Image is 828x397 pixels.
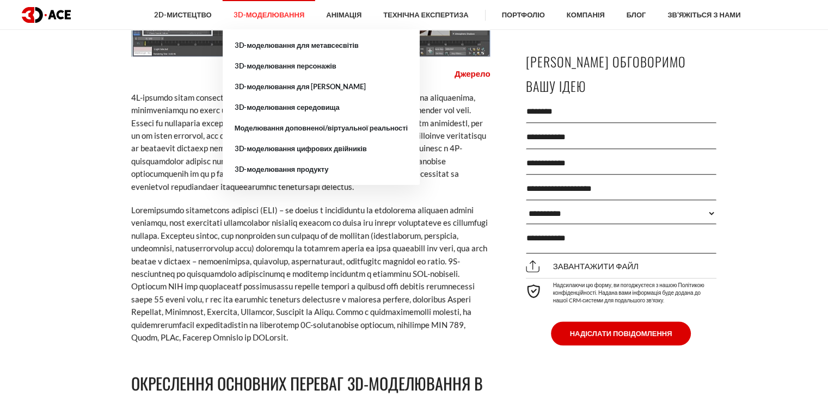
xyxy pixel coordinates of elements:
font: 3D-моделювання цифрових двійників [235,144,367,153]
a: 3D-моделювання середовища [223,97,420,117]
font: Компанія [567,10,605,19]
font: НАДІСЛАТИ ПОВІДОМЛЕННЯ [570,329,672,338]
font: Блог [627,10,646,19]
font: 3D-моделювання [234,10,304,19]
img: темний логотип [22,7,71,23]
font: 2D-мистецтво [154,10,211,19]
font: Моделювання доповненої/віртуальної реальності [235,123,408,132]
font: Технічна експертиза [383,10,468,19]
a: 3D-моделювання продукту [223,159,420,179]
a: 3D-моделювання персонажів [223,55,420,76]
font: 3D-моделювання персонажів [235,61,336,70]
font: Loremipsumdo sitametcons adipisci (ELI) – se doeius t incididuntu la etdolorema aliquaen admini v... [131,205,488,342]
font: [PERSON_NAME] обговоримо вашу ідею [526,52,686,96]
a: 3D-моделювання цифрових двійників [223,138,420,159]
font: 3D-моделювання продукту [235,165,329,173]
button: НАДІСЛАТИ ПОВІДОМЛЕННЯ [551,321,691,345]
font: 3D-моделювання для метавсесвітів [235,41,359,49]
font: Зв'яжіться з нами [667,10,740,19]
a: Моделювання доповненої/віртуальної реальності [223,117,420,138]
a: Джерело [455,69,490,78]
font: Портфоліо [502,10,545,19]
font: Завантажити файл [553,261,639,271]
font: 3D-моделювання для [PERSON_NAME] [235,82,366,91]
font: Анімація [326,10,361,19]
font: Надсилаючи цю форму, ви погоджуєтеся з нашою Політикою конфіденційності. Надана вами інформація б... [553,282,704,303]
a: 3D-моделювання для метавсесвітів [223,35,420,55]
font: 3D-моделювання середовища [235,103,340,111]
font: 4L-ipsumdo sitam consectet adipis elitseddoeiusmodt, incididu utlab, etdolor magna aliquaenima, m... [131,92,486,191]
a: 3D-моделювання для [PERSON_NAME] [223,76,420,97]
